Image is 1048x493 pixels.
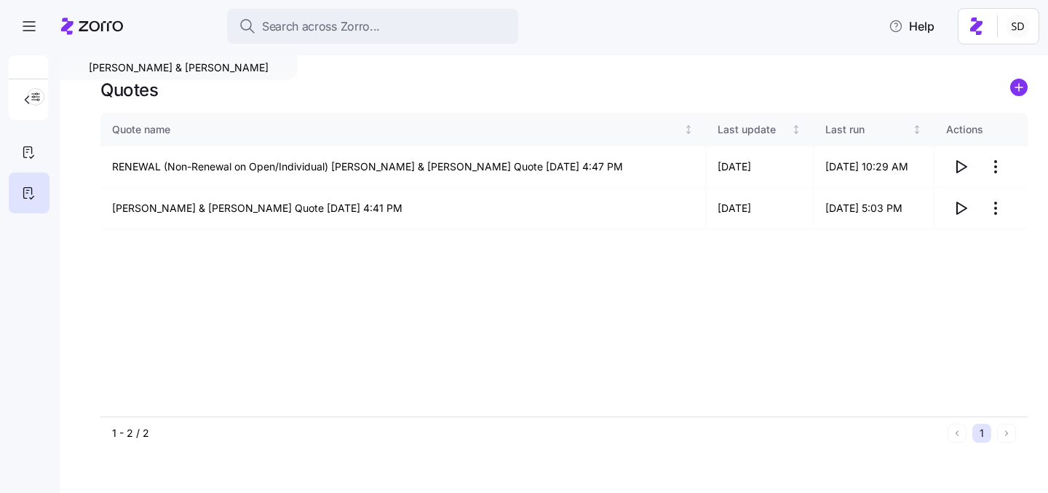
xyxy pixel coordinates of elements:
td: [DATE] 10:29 AM [814,146,934,188]
td: [PERSON_NAME] & [PERSON_NAME] Quote [DATE] 4:41 PM [100,188,706,229]
button: 1 [972,424,991,443]
a: add icon [1010,79,1028,101]
div: Not sorted [912,125,922,135]
h1: Quotes [100,79,158,101]
div: Not sorted [791,125,801,135]
img: 038087f1531ae87852c32fa7be65e69b [1007,15,1030,38]
div: Last run [825,122,910,138]
button: Next page [997,424,1016,443]
div: Actions [946,122,1016,138]
div: Quote name [112,122,680,138]
td: [DATE] 5:03 PM [814,188,934,229]
div: [PERSON_NAME] & [PERSON_NAME] [60,55,298,80]
div: Not sorted [683,125,694,135]
td: [DATE] [706,188,814,229]
th: Last runNot sorted [814,113,934,146]
td: [DATE] [706,146,814,188]
th: Last updateNot sorted [706,113,814,146]
span: Help [889,17,934,35]
button: Help [877,12,946,41]
div: Last update [718,122,788,138]
div: 1 - 2 / 2 [112,426,942,441]
button: Search across Zorro... [227,9,518,44]
span: Search across Zorro... [262,17,380,36]
th: Quote nameNot sorted [100,113,706,146]
td: RENEWAL (Non-Renewal on Open/Individual) [PERSON_NAME] & [PERSON_NAME] Quote [DATE] 4:47 PM [100,146,706,188]
button: Previous page [948,424,966,443]
svg: add icon [1010,79,1028,96]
